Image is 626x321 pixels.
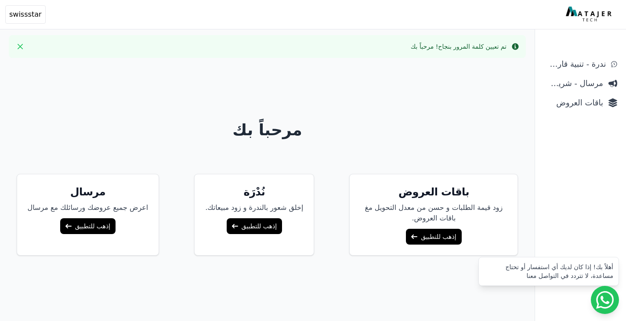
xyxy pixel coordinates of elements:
span: ندرة - تنبية قارب علي النفاذ [544,58,606,70]
p: زود قيمة الطلبات و حسن من معدل التحويل مغ باقات العروض. [360,202,507,224]
span: مرسال - شريط دعاية [544,77,603,90]
img: MatajerTech Logo [566,7,614,22]
h5: مرسال [28,185,148,199]
h5: باقات العروض [360,185,507,199]
p: إخلق شعور بالندرة و زود مبيعاتك. [205,202,303,213]
div: تم تعيين كلمة المرور بنجاح! مرحباً بك [411,42,507,51]
p: اعرض جميع عروضك ورسائلك مع مرسال [28,202,148,213]
h5: نُدْرَة [205,185,303,199]
a: إذهب للتطبيق [406,229,461,245]
span: باقات العروض [544,97,603,109]
a: إذهب للتطبيق [227,218,282,234]
span: swissstar [9,9,42,20]
div: أهلاً بك! إذا كان لديك أي استفسار أو تحتاج مساعدة، لا تتردد في التواصل معنا [484,263,613,280]
a: إذهب للتطبيق [60,218,116,234]
button: Close [13,40,27,54]
button: swissstar [5,5,46,24]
